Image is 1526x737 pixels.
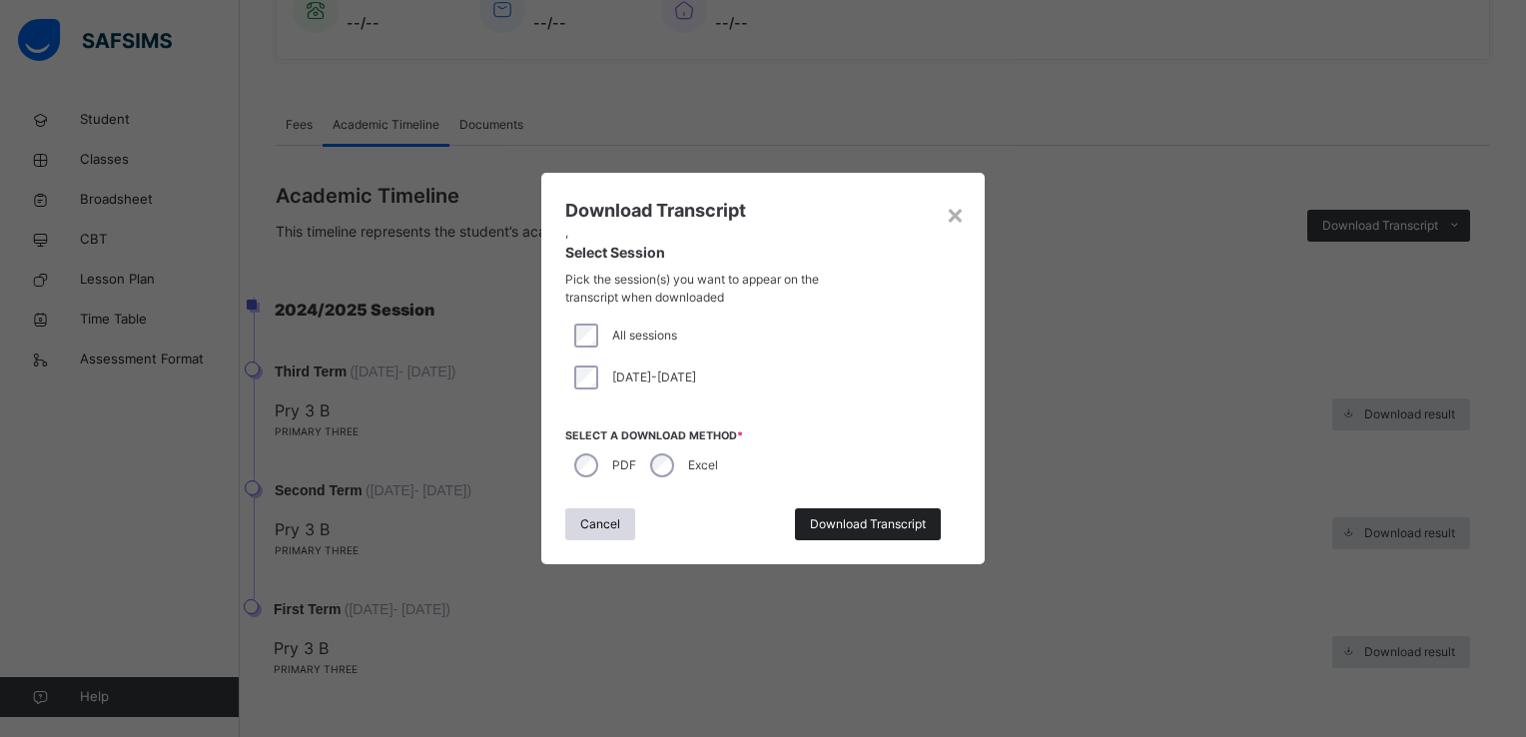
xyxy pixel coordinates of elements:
[580,515,620,533] span: Cancel
[565,224,946,307] div: ,
[565,428,961,444] span: Select a download method
[612,456,636,474] label: PDF
[565,271,832,307] span: Pick the session(s) you want to appear on the transcript when downloaded
[565,200,746,221] span: Download Transcript
[565,242,946,263] span: Select Session
[612,369,696,384] span: [DATE]-[DATE]
[946,193,965,235] div: ×
[688,456,718,474] label: Excel
[612,328,677,343] span: All sessions
[810,515,926,533] span: Download Transcript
